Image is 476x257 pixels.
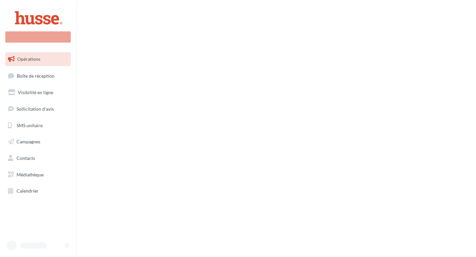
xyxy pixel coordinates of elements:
span: Médiathèque [17,172,44,177]
span: Sollicitation d'avis [17,106,54,112]
span: Visibilité en ligne [18,90,53,95]
a: Visibilité en ligne [4,86,72,99]
a: SMS unitaire [4,119,72,132]
a: Calendrier [4,184,72,198]
a: Sollicitation d'avis [4,102,72,116]
span: Opérations [17,56,40,62]
span: SMS unitaire [17,122,43,128]
div: Nouvelle campagne [5,31,71,43]
a: Campagnes [4,135,72,149]
span: Calendrier [17,188,39,194]
a: Contacts [4,151,72,165]
a: Opérations [4,52,72,66]
span: Contacts [17,155,35,161]
span: Campagnes [17,139,40,144]
a: Médiathèque [4,168,72,182]
span: Boîte de réception [17,73,55,78]
a: Boîte de réception [4,69,72,83]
